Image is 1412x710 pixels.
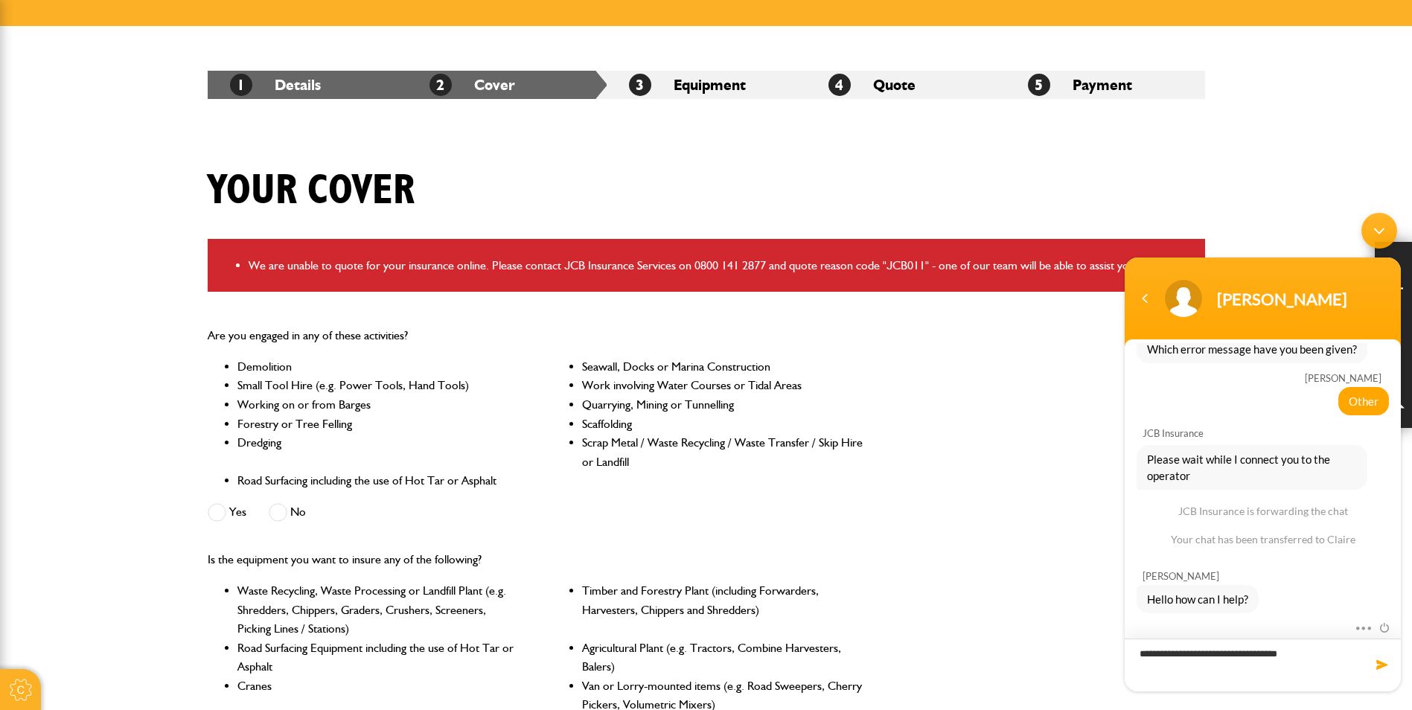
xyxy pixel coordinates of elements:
[237,415,520,434] li: Forestry or Tree Felling
[208,550,865,569] p: Is the equipment you want to insure any of the following?
[208,503,246,522] label: Yes
[582,433,864,471] li: Scrap Metal / Waste Recycling / Waste Transfer / Skip Hire or Landfill
[582,376,864,395] li: Work involving Water Courses or Tidal Areas
[237,357,520,377] li: Demolition
[237,581,520,639] li: Waste Recycling, Waste Processing or Landfill Plant (e.g. Shredders, Chippers, Graders, Crushers,...
[429,74,452,96] span: 2
[582,415,864,434] li: Scaffolding
[1006,71,1205,99] li: Payment
[237,376,520,395] li: Small Tool Hire (e.g. Power Tools, Hand Tools)
[230,76,321,94] a: 1Details
[237,639,520,677] li: Road Surfacing Equipment including the use of Hot Tar or Asphalt
[208,326,865,345] p: Are you engaged in any of these activities?
[249,256,1194,275] li: We are unable to quote for your insurance online. Please contact JCB Insurance Services on 0800 1...
[407,71,607,99] li: Cover
[629,74,651,96] span: 3
[237,433,520,471] li: Dredging
[237,395,520,415] li: Working on or from Barges
[806,71,1006,99] li: Quote
[1117,205,1408,699] iframe: SalesIQ Chatwindow
[237,471,520,490] li: Road Surfacing including the use of Hot Tar or Asphalt
[1028,74,1050,96] span: 5
[230,74,252,96] span: 1
[582,357,864,377] li: Seawall, Docks or Marina Construction
[828,74,851,96] span: 4
[582,581,864,639] li: Timber and Forestry Plant (including Forwarders, Harvesters, Chippers and Shredders)
[607,71,806,99] li: Equipment
[269,503,306,522] label: No
[582,639,864,677] li: Agricultural Plant (e.g. Tractors, Combine Harvesters, Balers)
[582,395,864,415] li: Quarrying, Mining or Tunnelling
[208,166,415,216] h1: Your cover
